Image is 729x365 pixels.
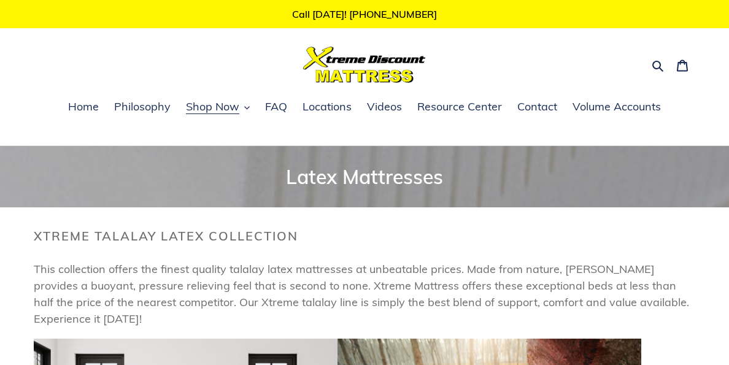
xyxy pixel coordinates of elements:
span: FAQ [265,99,287,114]
p: This collection offers the finest quality talalay latex mattresses at unbeatable prices. Made fro... [34,261,695,327]
span: Volume Accounts [573,99,661,114]
span: Videos [367,99,402,114]
a: Home [62,98,105,117]
span: Resource Center [417,99,502,114]
span: Contact [517,99,557,114]
span: Philosophy [114,99,171,114]
a: Volume Accounts [566,98,667,117]
span: Locations [303,99,352,114]
a: Resource Center [411,98,508,117]
a: Videos [361,98,408,117]
a: Philosophy [108,98,177,117]
a: Contact [511,98,563,117]
a: Locations [296,98,358,117]
span: Shop Now [186,99,239,114]
a: FAQ [259,98,293,117]
img: Xtreme Discount Mattress [303,47,426,83]
span: Home [68,99,99,114]
h2: Xtreme Talalay Latex Collection [34,229,695,244]
button: Shop Now [180,98,256,117]
span: Latex Mattresses [286,164,443,189]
